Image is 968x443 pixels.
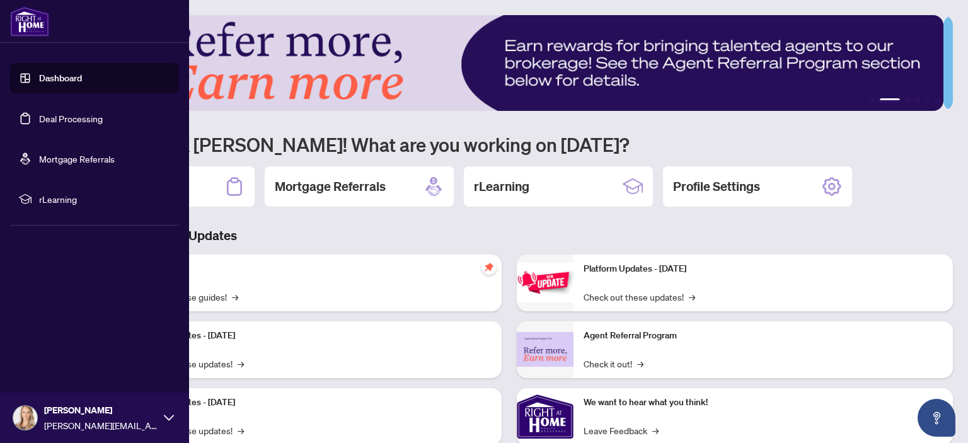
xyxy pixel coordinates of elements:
[870,98,875,103] button: 1
[584,262,943,276] p: Platform Updates - [DATE]
[39,192,170,206] span: rLearning
[935,98,940,103] button: 6
[584,290,695,304] a: Check out these updates!→
[232,290,238,304] span: →
[132,329,492,343] p: Platform Updates - [DATE]
[925,98,930,103] button: 5
[915,98,920,103] button: 4
[905,98,910,103] button: 3
[275,178,386,195] h2: Mortgage Referrals
[918,399,955,437] button: Open asap
[44,418,158,432] span: [PERSON_NAME][EMAIL_ADDRESS][DOMAIN_NAME]
[13,406,37,430] img: Profile Icon
[584,329,943,343] p: Agent Referral Program
[584,396,943,410] p: We want to hear what you think!
[652,423,659,437] span: →
[238,357,244,371] span: →
[39,153,115,164] a: Mortgage Referrals
[44,403,158,417] span: [PERSON_NAME]
[66,132,953,156] h1: Welcome back [PERSON_NAME]! What are you working on [DATE]?
[132,396,492,410] p: Platform Updates - [DATE]
[132,262,492,276] p: Self-Help
[481,260,497,275] span: pushpin
[584,423,659,437] a: Leave Feedback→
[880,98,900,103] button: 2
[517,332,573,367] img: Agent Referral Program
[39,113,103,124] a: Deal Processing
[637,357,643,371] span: →
[584,357,643,371] a: Check it out!→
[238,423,244,437] span: →
[66,15,943,111] img: Slide 1
[66,227,953,245] h3: Brokerage & Industry Updates
[673,178,760,195] h2: Profile Settings
[517,263,573,302] img: Platform Updates - June 23, 2025
[474,178,529,195] h2: rLearning
[39,72,82,84] a: Dashboard
[10,6,49,37] img: logo
[689,290,695,304] span: →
